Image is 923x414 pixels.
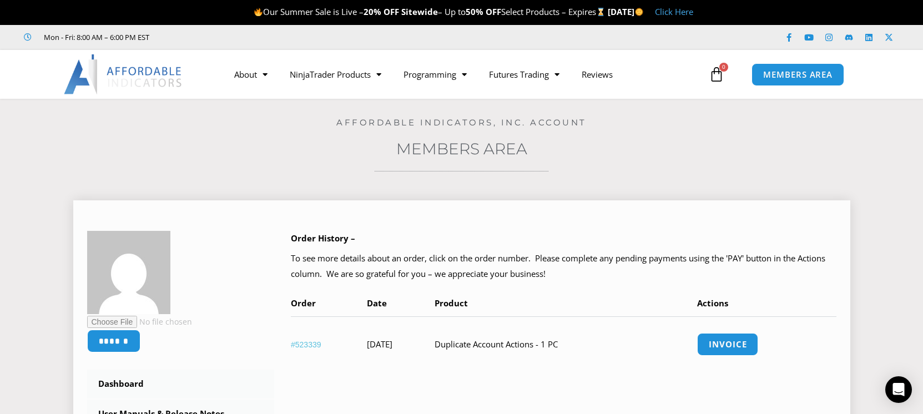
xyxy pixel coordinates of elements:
span: 0 [719,63,728,72]
a: Invoice order number 523339 [697,333,758,356]
img: 🔥 [254,8,263,16]
strong: 50% OFF [466,6,501,17]
span: Order [291,297,316,309]
a: Click Here [655,6,693,17]
time: [DATE] [367,339,392,350]
a: Programming [392,62,478,87]
a: 0 [692,58,741,90]
span: Actions [697,297,728,309]
a: NinjaTrader Products [279,62,392,87]
div: Open Intercom Messenger [885,376,912,403]
p: To see more details about an order, click on the order number. Please complete any pending paymen... [291,251,836,282]
a: Dashboard [87,370,275,398]
span: Mon - Fri: 8:00 AM – 6:00 PM EST [41,31,149,44]
img: ⌛ [597,8,605,16]
img: LogoAI | Affordable Indicators – NinjaTrader [64,54,183,94]
iframe: Customer reviews powered by Trustpilot [165,32,331,43]
a: Affordable Indicators, Inc. Account [336,117,587,128]
strong: [DATE] [608,6,644,17]
b: Order History – [291,233,355,244]
a: About [223,62,279,87]
img: 🌞 [635,8,643,16]
a: Futures Trading [478,62,571,87]
span: Our Summer Sale is Live – – Up to Select Products – Expires [254,6,608,17]
a: View order number 523339 [291,340,321,349]
a: MEMBERS AREA [751,63,844,86]
span: Date [367,297,387,309]
strong: 20% OFF [364,6,399,17]
span: MEMBERS AREA [763,70,833,79]
td: Duplicate Account Actions - 1 PC [435,316,697,372]
a: Members Area [396,139,527,158]
strong: Sitewide [401,6,438,17]
span: Product [435,297,468,309]
nav: Menu [223,62,706,87]
img: 68d544741eaeca62496f7877a72a79563a3c018acc7a62430c104d7069bc94a3 [87,231,170,314]
a: Reviews [571,62,624,87]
